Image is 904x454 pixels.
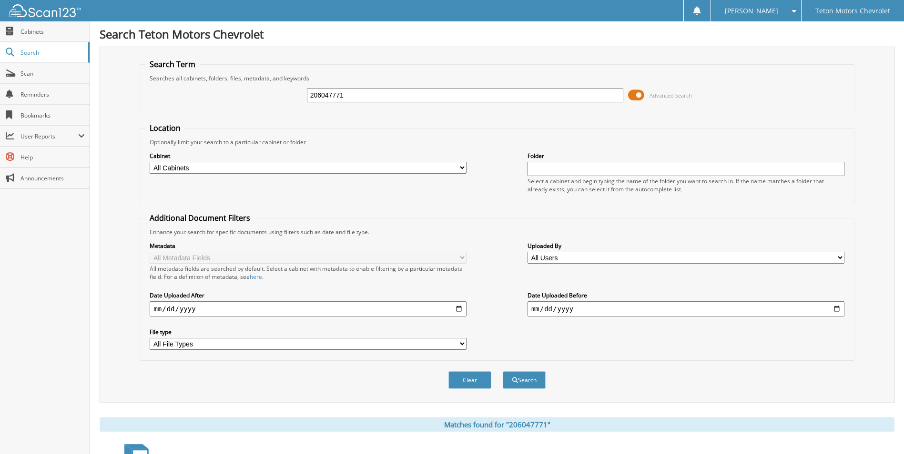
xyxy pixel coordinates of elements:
input: start [150,301,467,316]
span: Bookmarks [20,111,85,119]
span: Scan [20,69,85,78]
label: Uploaded By [528,242,844,250]
div: Select a cabinet and begin typing the name of the folder you want to search in. If the name match... [528,177,844,193]
label: Folder [528,152,844,160]
span: User Reports [20,132,78,140]
span: Search [20,49,83,57]
span: Advanced Search [650,92,692,99]
span: Announcements [20,174,85,182]
input: end [528,301,844,316]
span: Cabinets [20,28,85,36]
a: here [250,273,262,281]
legend: Location [145,123,185,133]
label: File type [150,328,467,336]
img: scan123-logo-white.svg [10,4,81,17]
h1: Search Teton Motors Chevrolet [100,26,894,42]
label: Date Uploaded Before [528,291,844,299]
legend: Additional Document Filters [145,213,255,223]
div: Searches all cabinets, folders, files, metadata, and keywords [145,74,849,82]
legend: Search Term [145,59,200,69]
div: Optionally limit your search to a particular cabinet or folder [145,138,849,146]
div: Matches found for "206047771" [100,417,894,432]
span: Teton Motors Chevrolet [815,8,890,14]
label: Cabinet [150,152,467,160]
span: [PERSON_NAME] [725,8,778,14]
button: Clear [448,371,491,389]
button: Search [503,371,546,389]
span: Help [20,153,85,161]
label: Metadata [150,242,467,250]
span: Reminders [20,90,85,99]
div: Enhance your search for specific documents using filters such as date and file type. [145,228,849,236]
label: Date Uploaded After [150,291,467,299]
div: All metadata fields are searched by default. Select a cabinet with metadata to enable filtering b... [150,265,467,281]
